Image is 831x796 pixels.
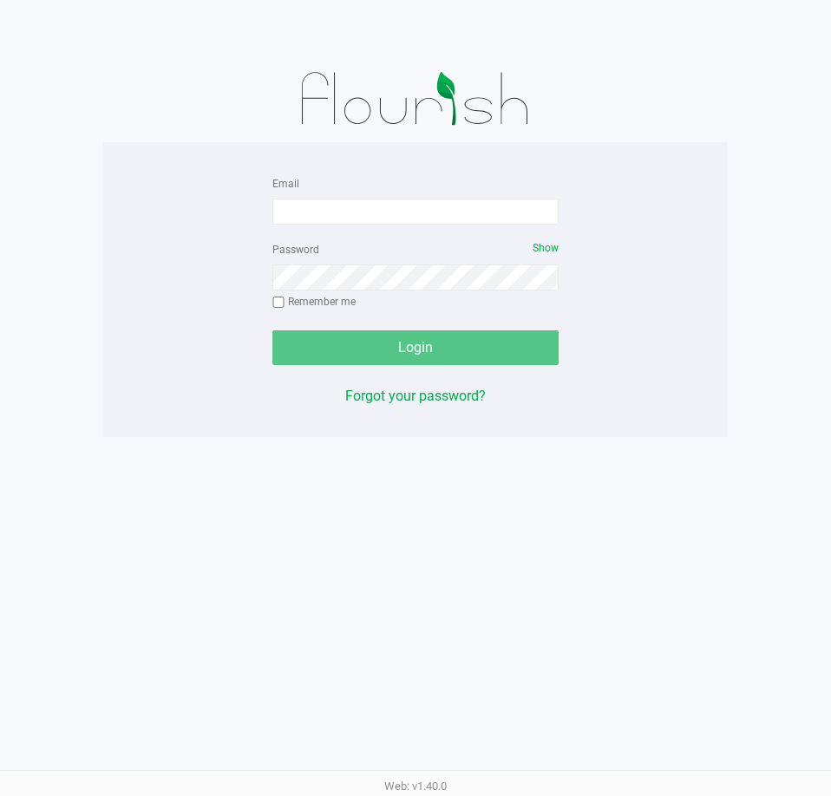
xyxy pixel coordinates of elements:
[272,176,299,192] label: Email
[272,242,319,258] label: Password
[384,780,447,793] span: Web: v1.40.0
[272,297,285,309] input: Remember me
[533,242,559,254] span: Show
[272,294,356,310] label: Remember me
[345,386,486,407] button: Forgot your password?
